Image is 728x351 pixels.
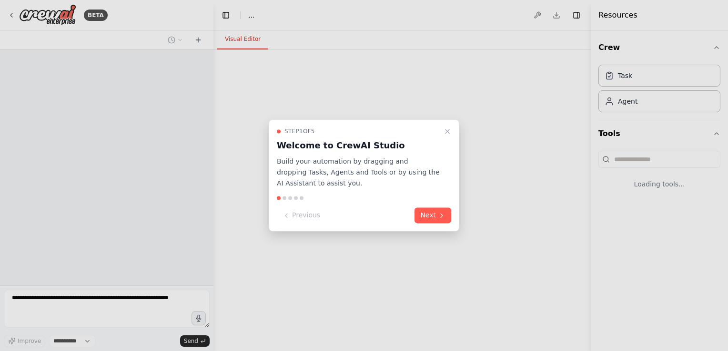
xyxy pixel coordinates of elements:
[415,208,451,224] button: Next
[442,126,453,137] button: Close walkthrough
[284,127,315,135] span: Step 1 of 5
[277,208,326,224] button: Previous
[277,139,440,152] h3: Welcome to CrewAI Studio
[277,156,440,188] p: Build your automation by dragging and dropping Tasks, Agents and Tools or by using the AI Assista...
[219,9,233,22] button: Hide left sidebar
